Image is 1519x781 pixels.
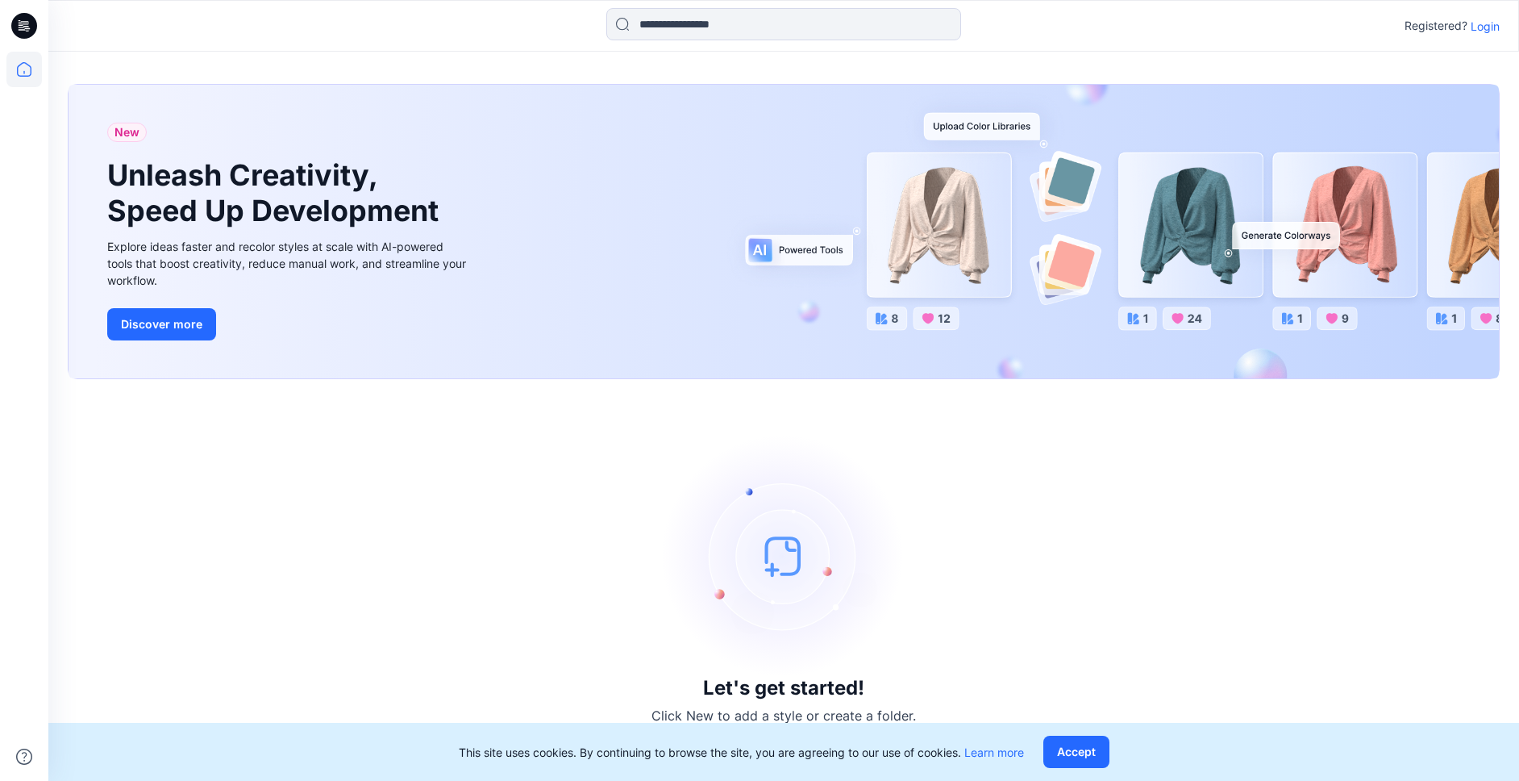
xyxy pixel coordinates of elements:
span: New [114,123,139,142]
p: Click New to add a style or create a folder. [651,706,916,725]
h3: Let's get started! [703,677,864,700]
div: Explore ideas faster and recolor styles at scale with AI-powered tools that boost creativity, red... [107,238,470,289]
a: Discover more [107,308,470,340]
button: Discover more [107,308,216,340]
p: Registered? [1405,16,1467,35]
p: Login [1471,18,1500,35]
img: empty-state-image.svg [663,435,905,677]
button: Accept [1043,736,1109,768]
p: This site uses cookies. By continuing to browse the site, you are agreeing to our use of cookies. [459,744,1024,761]
h1: Unleash Creativity, Speed Up Development [107,158,446,228]
a: Learn more [964,745,1024,759]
